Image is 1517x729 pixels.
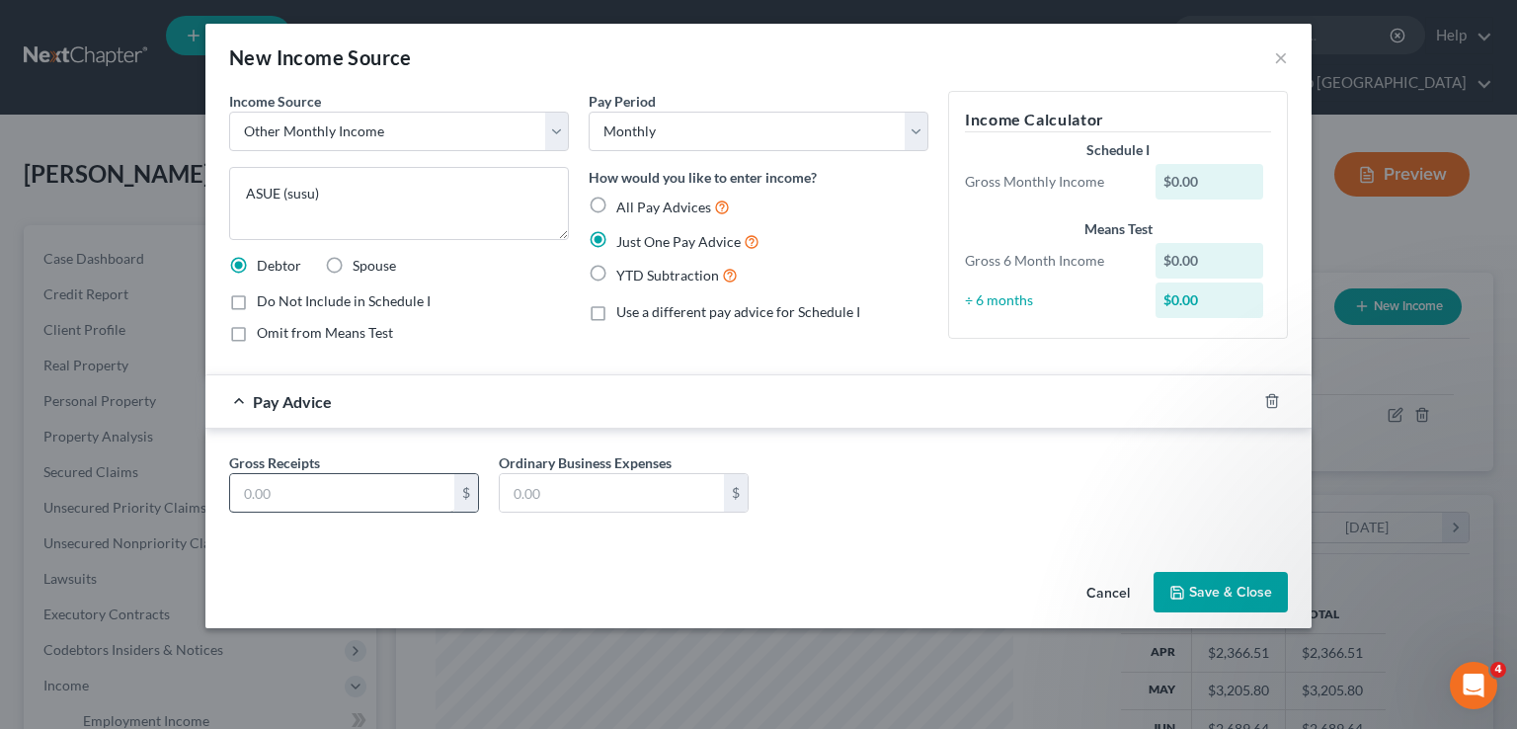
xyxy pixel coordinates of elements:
div: Schedule I [965,140,1271,160]
button: Cancel [1071,574,1146,613]
p: Hi there! [40,140,356,174]
div: Gross 6 Month Income [955,251,1146,271]
label: Gross Receipts [229,452,320,473]
img: logo [40,42,172,63]
button: Messages [131,547,263,626]
input: 0.00 [500,474,724,512]
span: Use a different pay advice for Schedule I [616,303,860,320]
img: Profile image for Emma [286,32,326,71]
div: Gross Monthly Income [955,172,1146,192]
label: Pay Period [589,91,656,112]
p: How can we help? [40,174,356,207]
div: Statement of Financial Affairs - Attorney or Credit Counseling Fees [29,504,366,561]
div: Statement of Financial Affairs - Gross Yearly Income (Other) [40,454,331,496]
button: × [1274,45,1288,69]
span: Pay Advice [253,392,332,411]
div: Attorney's Disclosure of Compensation [40,418,331,439]
div: Send us a messageWe typically reply in a few hours [20,232,375,307]
iframe: Intercom live chat [1450,662,1497,709]
div: $0.00 [1156,283,1264,318]
div: New Income Source [229,43,412,71]
input: 0.00 [230,474,454,512]
span: 4 [1490,662,1506,678]
span: Spouse [353,257,396,274]
div: ÷ 6 months [955,290,1146,310]
button: Search for help [29,326,366,365]
span: Home [43,597,88,610]
div: Statement of Financial Affairs - Attorney or Credit Counseling Fees [40,512,331,553]
div: Attorney's Disclosure of Compensation [29,410,366,446]
span: All Pay Advices [616,199,711,215]
button: Help [264,547,395,626]
span: Debtor [257,257,301,274]
span: Omit from Means Test [257,324,393,341]
div: $ [724,474,748,512]
img: Profile image for Lindsey [249,32,288,71]
div: Form Preview Helper [40,381,331,402]
div: We typically reply in a few hours [40,270,330,290]
label: Ordinary Business Expenses [499,452,672,473]
div: $0.00 [1156,164,1264,200]
span: Do Not Include in Schedule I [257,292,431,309]
span: Messages [164,597,232,610]
span: Income Source [229,93,321,110]
div: Send us a message [40,249,330,270]
span: Search for help [40,336,160,357]
div: Form Preview Helper [29,373,366,410]
span: Help [313,597,345,610]
div: Means Test [965,219,1271,239]
label: How would you like to enter income? [589,167,817,188]
h5: Income Calculator [965,108,1271,132]
div: $0.00 [1156,243,1264,279]
span: Just One Pay Advice [616,233,741,250]
span: YTD Subtraction [616,267,719,283]
div: Close [340,32,375,67]
div: Statement of Financial Affairs - Gross Yearly Income (Other) [29,446,366,504]
button: Save & Close [1154,572,1288,613]
div: $ [454,474,478,512]
img: Profile image for James [211,32,251,71]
